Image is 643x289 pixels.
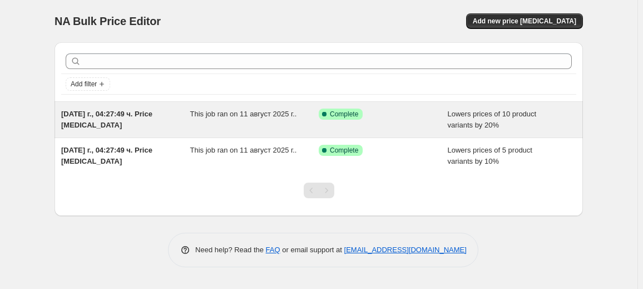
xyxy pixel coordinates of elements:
nav: Pagination [304,183,334,198]
span: Complete [330,110,358,119]
span: Add filter [71,80,97,89]
span: Complete [330,146,358,155]
span: This job ran on 11 август 2025 г.. [190,110,297,118]
span: [DATE] г., 04:27:49 ч. Price [MEDICAL_DATA] [61,110,152,129]
span: Lowers prices of 10 product variants by 20% [448,110,537,129]
span: Lowers prices of 5 product variants by 10% [448,146,532,165]
span: NA Bulk Price Editor [55,15,161,27]
span: or email support at [280,246,344,254]
span: Need help? Read the [195,246,266,254]
span: Add new price [MEDICAL_DATA] [473,17,576,26]
button: Add new price [MEDICAL_DATA] [466,13,583,29]
span: This job ran on 11 август 2025 г.. [190,146,297,154]
button: Add filter [66,77,110,91]
a: [EMAIL_ADDRESS][DOMAIN_NAME] [344,246,467,254]
a: FAQ [266,246,280,254]
span: [DATE] г., 04:27:49 ч. Price [MEDICAL_DATA] [61,146,152,165]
